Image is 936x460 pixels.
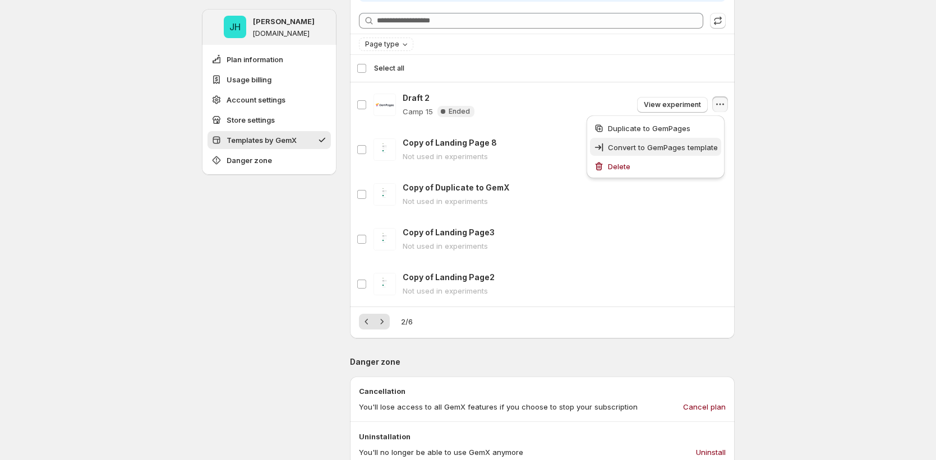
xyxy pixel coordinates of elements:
button: Page type [359,38,413,50]
img: Draft 2 [374,94,396,116]
img: Copy of Duplicate to GemX [374,183,396,206]
button: Next [374,314,390,329]
p: Not used in experiments [403,240,495,252]
p: Copy of Landing Page 8 [403,137,497,148]
p: Copy of Duplicate to GemX [403,182,509,193]
span: View experiment [644,100,701,109]
span: Select all [374,64,404,73]
p: Not used in experiments [403,151,497,162]
button: Usage billing [208,71,331,89]
span: Convert to GemPages template [608,143,718,152]
span: Page type [365,40,399,49]
p: Not used in experiments [403,196,509,207]
span: Jena Hoang [224,16,246,38]
button: View experiment [637,97,708,113]
span: Templates by GemX [227,134,297,146]
img: Copy of Landing Page 8 [374,138,396,161]
p: You'll no longer be able to use GemX anymore [359,447,523,458]
p: [DOMAIN_NAME] [253,29,310,38]
button: Plan information [208,50,331,68]
span: Plan information [227,54,283,65]
img: Copy of Landing Page2 [374,273,396,295]
span: Danger zone [227,155,272,166]
p: Draft 2 [403,92,474,104]
nav: Pagination [359,314,390,329]
p: Camp 15 [403,106,433,117]
p: [PERSON_NAME] [253,16,315,27]
button: Previous [359,314,375,329]
button: Account settings [208,91,331,109]
span: Ended [449,107,470,116]
span: Cancel plan [683,401,726,412]
span: Usage billing [227,74,271,85]
span: 2 / 6 [401,316,413,327]
p: Cancellation [359,385,726,397]
p: Uninstallation [359,431,726,442]
span: Duplicate to GemPages [608,124,690,133]
p: You'll lose access to all GemX features if you choose to stop your subscription [359,401,638,412]
p: Danger zone [350,356,735,368]
p: Not used in experiments [403,285,495,296]
span: Delete [608,162,630,171]
span: Store settings [227,114,275,126]
span: Account settings [227,94,285,105]
p: Copy of Landing Page2 [403,272,495,283]
p: Copy of Landing Page3 [403,227,495,238]
button: Store settings [208,111,331,129]
button: Danger zone [208,151,331,169]
text: JH [229,21,241,32]
img: Copy of Landing Page3 [374,228,396,250]
button: Cancel plan [676,398,732,416]
button: Templates by GemX [208,131,331,149]
span: Uninstall [696,447,726,458]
